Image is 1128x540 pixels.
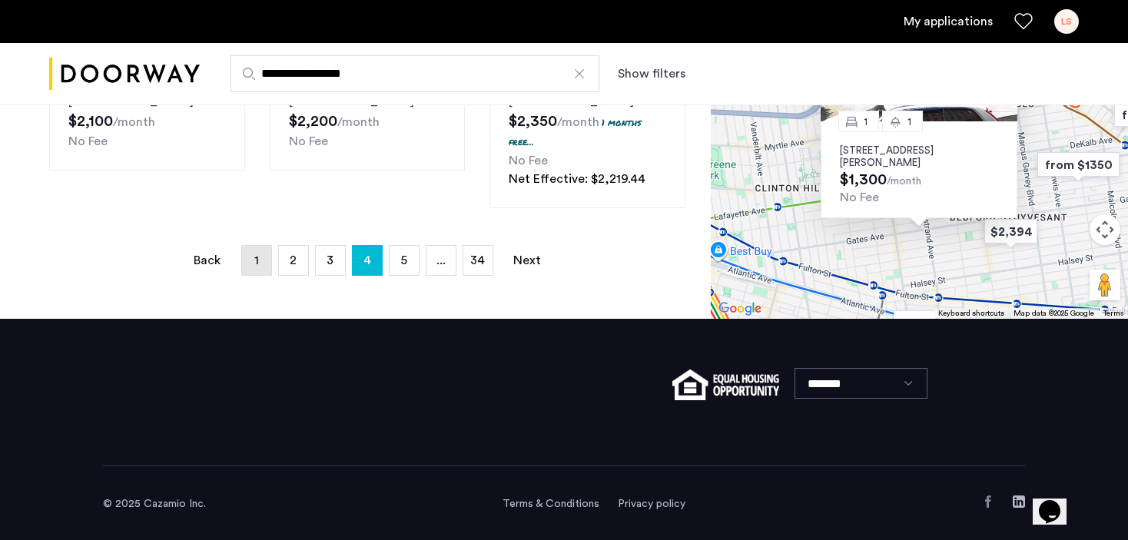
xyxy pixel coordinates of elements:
iframe: chat widget [1033,479,1082,525]
button: Map camera controls [1090,214,1120,245]
span: No Fee [509,154,548,167]
a: Favorites [1014,12,1033,31]
a: Terms and conditions [503,496,599,512]
sub: /month [887,176,921,187]
a: Back [192,246,223,275]
a: Facebook [982,495,994,508]
button: Drag Pegman onto the map to open Street View [1090,270,1120,300]
span: 34 [470,254,485,267]
a: 01[STREET_ADDRESS], [GEOGRAPHIC_DATA]11221No Fee [49,51,245,171]
div: from $1400 [881,300,988,346]
a: Next [512,246,542,275]
button: Show or hide filters [618,65,685,83]
span: $2,200 [289,114,337,129]
a: 21[STREET_ADDRESS], [GEOGRAPHIC_DATA]112261 months free...No FeeNet Effective: $2,219.44 [489,51,685,208]
span: No Fee [289,135,328,147]
span: No Fee [68,135,108,147]
sub: /month [113,116,155,128]
a: My application [904,12,993,31]
div: $2,394 [972,208,1050,255]
span: 1 [864,116,868,126]
span: © 2025 Cazamio Inc. [103,499,206,509]
span: 1 [907,116,911,126]
span: 3 [327,254,333,267]
span: 2 [290,254,297,267]
span: Net Effective: $2,219.44 [509,173,645,185]
sub: /month [337,116,380,128]
span: $2,100 [68,114,113,129]
a: LinkedIn [1013,495,1025,508]
img: Google [715,299,765,319]
span: No Fee [840,191,879,204]
a: Open this area in Google Maps (opens a new window) [715,299,765,319]
p: [STREET_ADDRESS][PERSON_NAME] [840,144,998,169]
span: Map data ©2025 Google [1014,310,1094,317]
div: LS [1054,9,1079,34]
span: $1,300 [840,172,887,187]
span: 4 [363,248,371,273]
span: $2,350 [509,114,557,129]
span: 1 [254,254,259,267]
a: Cazamio logo [49,45,200,103]
sub: /month [557,116,599,128]
img: logo [49,45,200,103]
a: Privacy policy [618,496,685,512]
a: 11[STREET_ADDRESS], [GEOGRAPHIC_DATA]11234No Fee [270,51,466,171]
span: 5 [400,254,407,267]
img: equal-housing.png [672,369,779,400]
a: Terms (opens in new tab) [1103,308,1123,319]
button: Keyboard shortcuts [938,308,1004,319]
nav: Pagination [49,245,685,276]
span: ... [436,254,446,267]
select: Language select [795,368,927,399]
input: Apartment Search [231,55,599,92]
